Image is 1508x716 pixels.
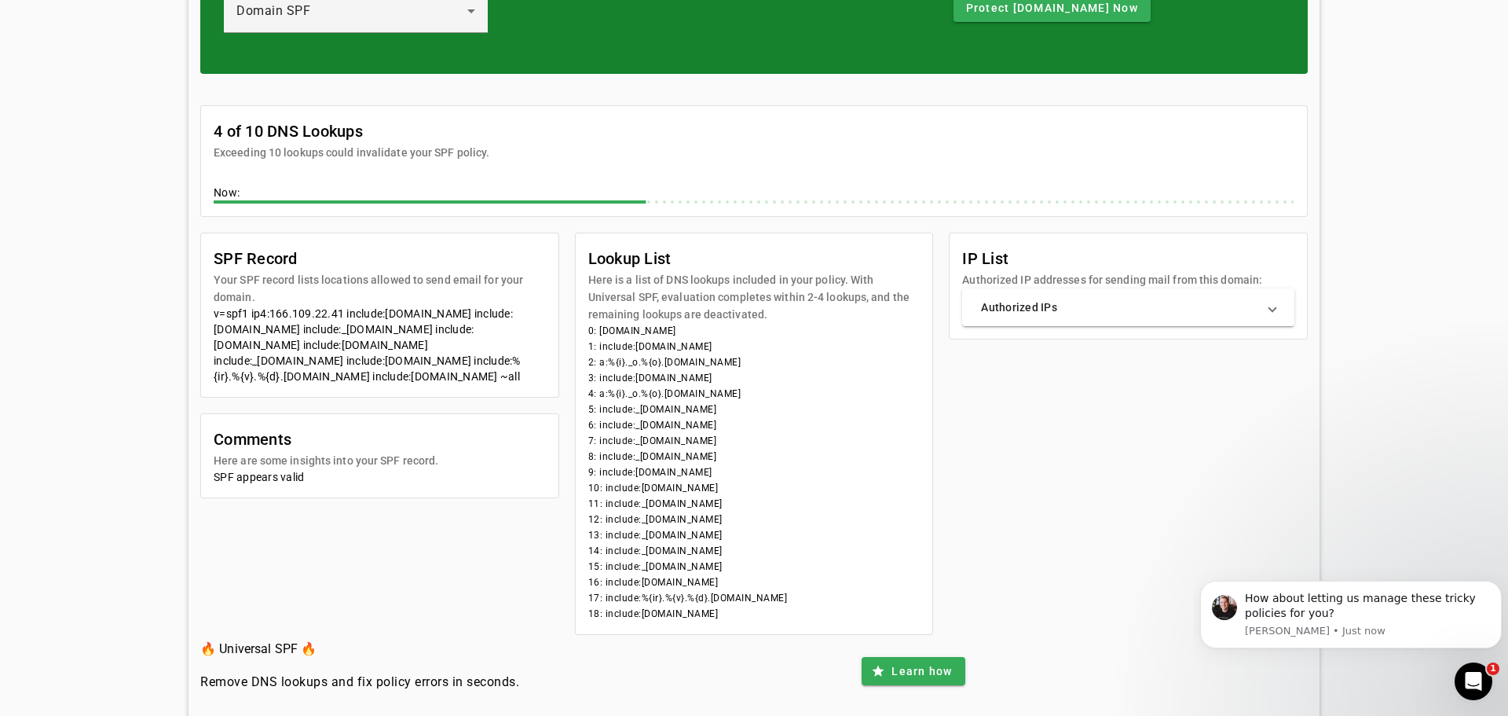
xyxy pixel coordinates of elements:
mat-card-title: SPF Record [214,246,546,271]
mat-card-subtitle: Here are some insights into your SPF record. [214,452,438,469]
li: 6: include:_[DOMAIN_NAME] [588,417,921,433]
iframe: Intercom notifications message [1194,557,1508,674]
li: 8: include:_[DOMAIN_NAME] [588,449,921,464]
mat-card-title: IP List [962,246,1262,271]
div: v=spf1 ip4:166.109.22.41 include:[DOMAIN_NAME] include:[DOMAIN_NAME] include:_[DOMAIN_NAME] inclu... [214,306,546,384]
li: 15: include:_[DOMAIN_NAME] [588,559,921,575]
li: 3: include:[DOMAIN_NAME] [588,370,921,386]
mat-panel-title: Authorized IPs [981,299,1257,315]
iframe: Intercom live chat [1455,663,1492,700]
mat-card-subtitle: Authorized IP addresses for sending mail from this domain: [962,271,1262,288]
li: 12: include:_[DOMAIN_NAME] [588,512,921,527]
li: 1: include:[DOMAIN_NAME] [588,339,921,354]
span: Domain SPF [236,3,310,18]
mat-card-title: 4 of 10 DNS Lookups [214,119,489,144]
mat-card-subtitle: Your SPF record lists locations allowed to send email for your domain. [214,271,546,306]
li: 5: include:_[DOMAIN_NAME] [588,402,921,417]
li: 4: a:%{i}._o.%{o}.[DOMAIN_NAME] [588,386,921,402]
h4: Remove DNS lookups and fix policy errors in seconds. [200,673,519,692]
li: 10: include:[DOMAIN_NAME] [588,480,921,496]
div: Now: [214,185,1294,204]
h3: 🔥 Universal SPF 🔥 [200,638,519,660]
mat-card-subtitle: Exceeding 10 lookups could invalidate your SPF policy. [214,144,489,161]
li: 18: include:[DOMAIN_NAME] [588,606,921,622]
mat-card-title: Lookup List [588,246,921,271]
li: 9: include:[DOMAIN_NAME] [588,464,921,480]
span: Learn how [891,663,952,679]
mat-card-subtitle: Here is a list of DNS lookups included in your policy. With Universal SPF, evaluation completes w... [588,271,921,323]
li: 14: include:_[DOMAIN_NAME] [588,543,921,559]
button: Learn how [862,657,964,685]
div: SPF appears valid [214,469,546,485]
li: 17: include:%{ir}.%{v}.%{d}.[DOMAIN_NAME] [588,590,921,606]
mat-card-title: Comments [214,427,438,452]
li: 2: a:%{i}._o.%{o}.[DOMAIN_NAME] [588,354,921,370]
li: 16: include:[DOMAIN_NAME] [588,575,921,590]
span: 1 [1487,663,1499,675]
li: 0: [DOMAIN_NAME] [588,323,921,339]
li: 7: include:_[DOMAIN_NAME] [588,433,921,449]
li: 13: include:_[DOMAIN_NAME] [588,527,921,543]
mat-expansion-panel-header: Authorized IPs [962,288,1294,326]
li: 11: include:_[DOMAIN_NAME] [588,496,921,512]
